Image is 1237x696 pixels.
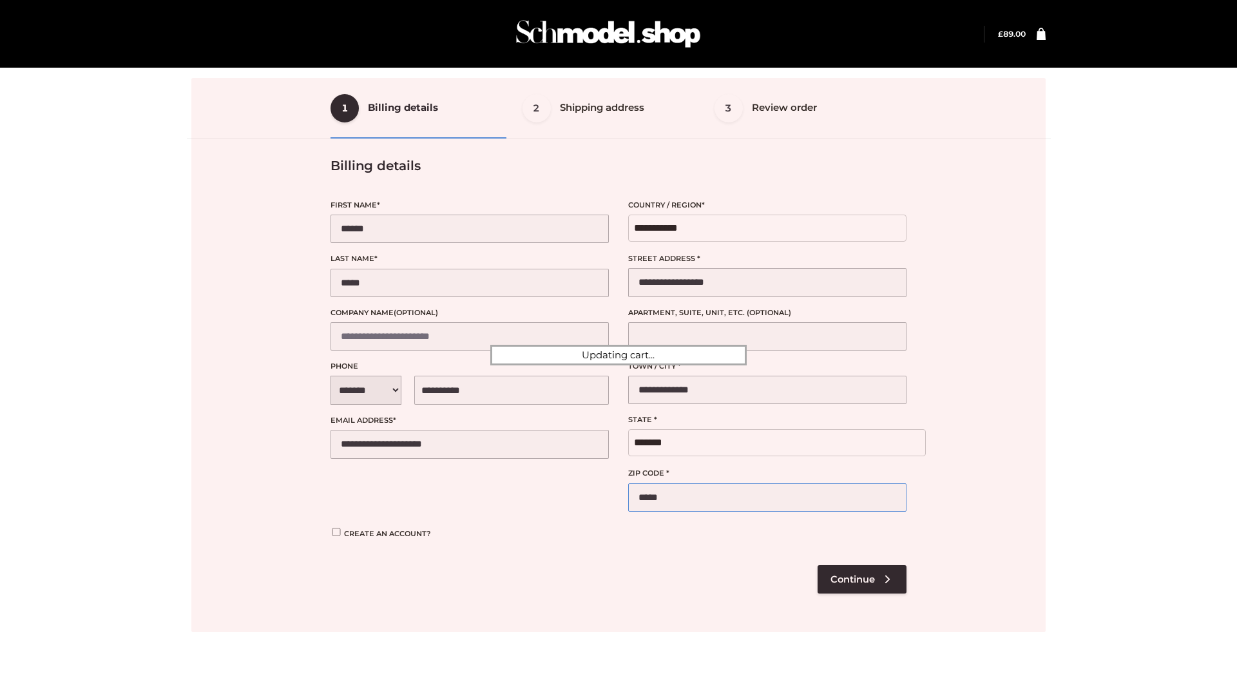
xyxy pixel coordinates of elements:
a: £89.00 [998,29,1026,39]
div: Updating cart... [490,345,747,365]
img: Schmodel Admin 964 [512,8,705,59]
bdi: 89.00 [998,29,1026,39]
span: £ [998,29,1003,39]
